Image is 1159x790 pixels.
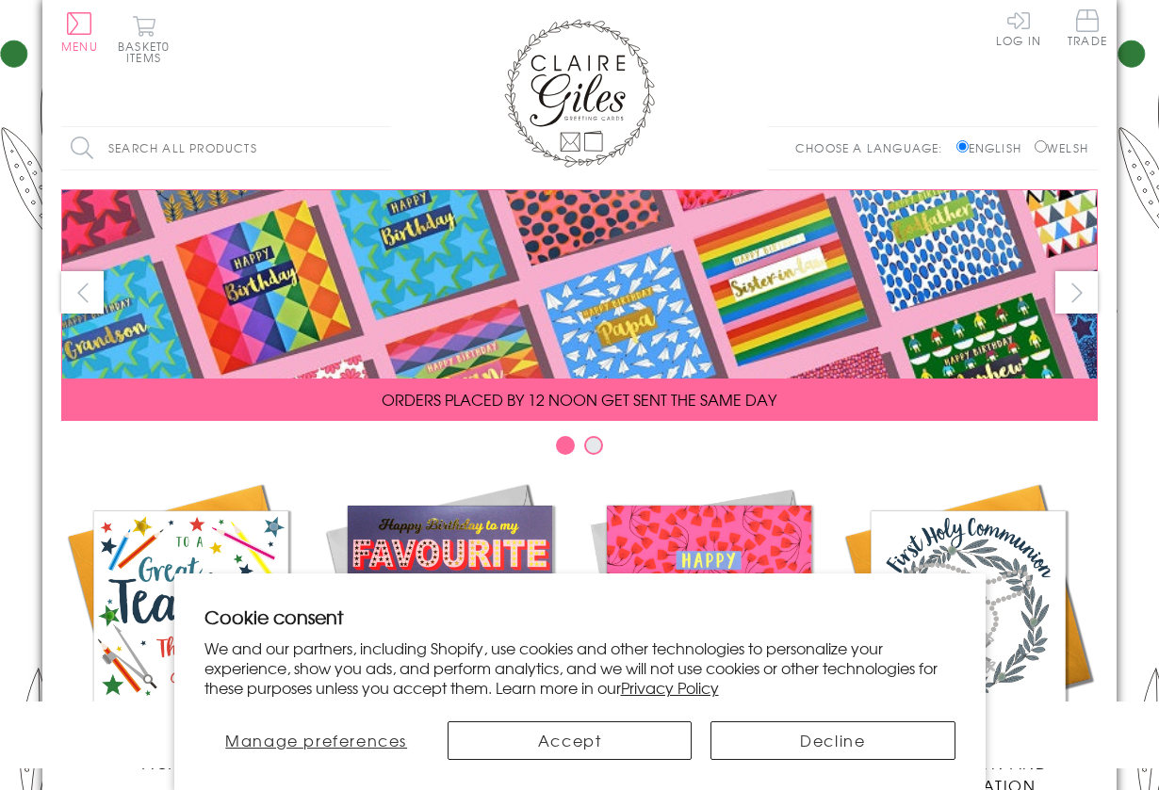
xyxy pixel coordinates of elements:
[621,676,719,699] a: Privacy Policy
[204,638,955,697] p: We and our partners, including Shopify, use cookies and other technologies to personalize your ex...
[126,38,170,66] span: 0 items
[372,127,391,169] input: Search
[204,721,429,760] button: Manage preferences
[956,140,969,153] input: English
[795,139,953,156] p: Choose a language:
[710,721,955,760] button: Decline
[504,19,655,168] img: Claire Giles Greetings Cards
[61,12,98,52] button: Menu
[382,388,776,411] span: ORDERS PLACED BY 12 NOON GET SENT THE SAME DAY
[118,15,170,63] button: Basket0 items
[61,127,391,169] input: Search all products
[584,436,603,455] button: Carousel Page 2
[448,721,692,760] button: Accept
[225,729,407,751] span: Manage preferences
[204,604,955,630] h2: Cookie consent
[996,9,1041,46] a: Log In
[61,435,1098,464] div: Carousel Pagination
[1035,140,1047,153] input: Welsh
[956,139,1031,156] label: English
[579,478,839,774] a: Birthdays
[61,38,98,55] span: Menu
[61,271,104,314] button: prev
[61,478,320,774] a: Academic
[1068,9,1107,50] a: Trade
[1035,139,1088,156] label: Welsh
[1068,9,1107,46] span: Trade
[320,478,579,774] a: New Releases
[1055,271,1098,314] button: next
[556,436,575,455] button: Carousel Page 1 (Current Slide)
